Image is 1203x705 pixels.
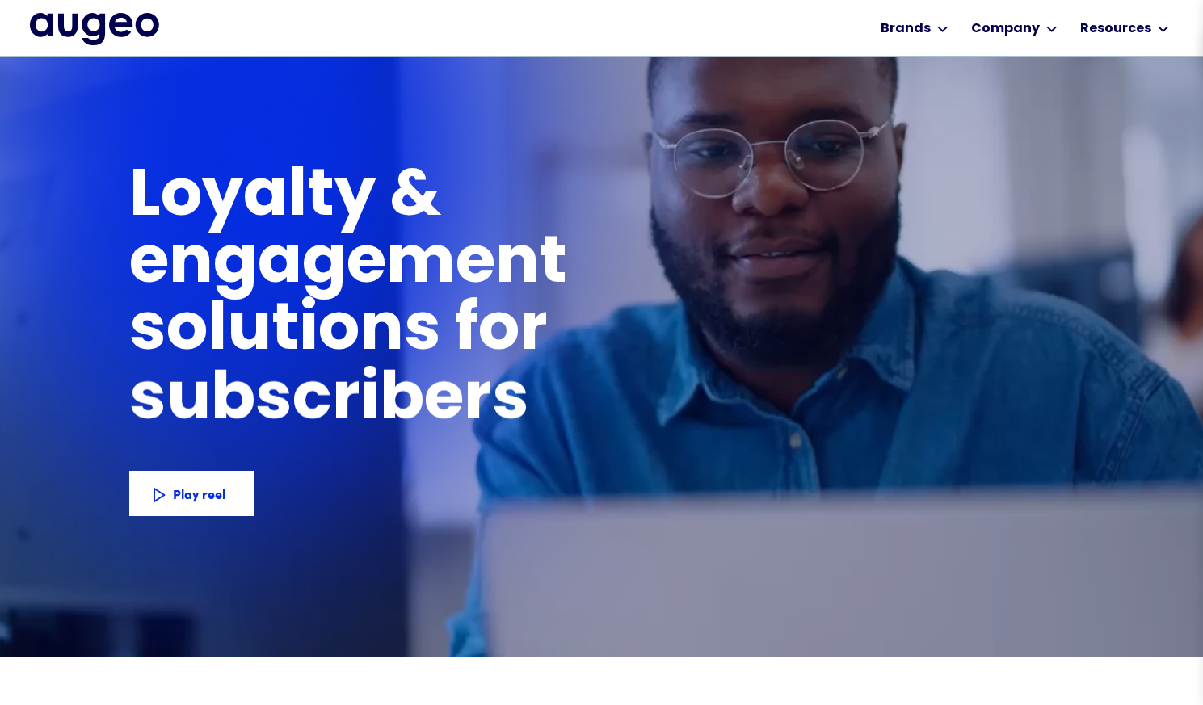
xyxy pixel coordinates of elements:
[1080,19,1151,39] div: Resources
[129,471,254,516] a: Play reel
[129,165,827,366] h1: Loyalty & engagement solutions for
[881,19,931,39] div: Brands
[129,368,529,435] h1: subscribers
[971,19,1040,39] div: Company
[30,13,159,47] a: home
